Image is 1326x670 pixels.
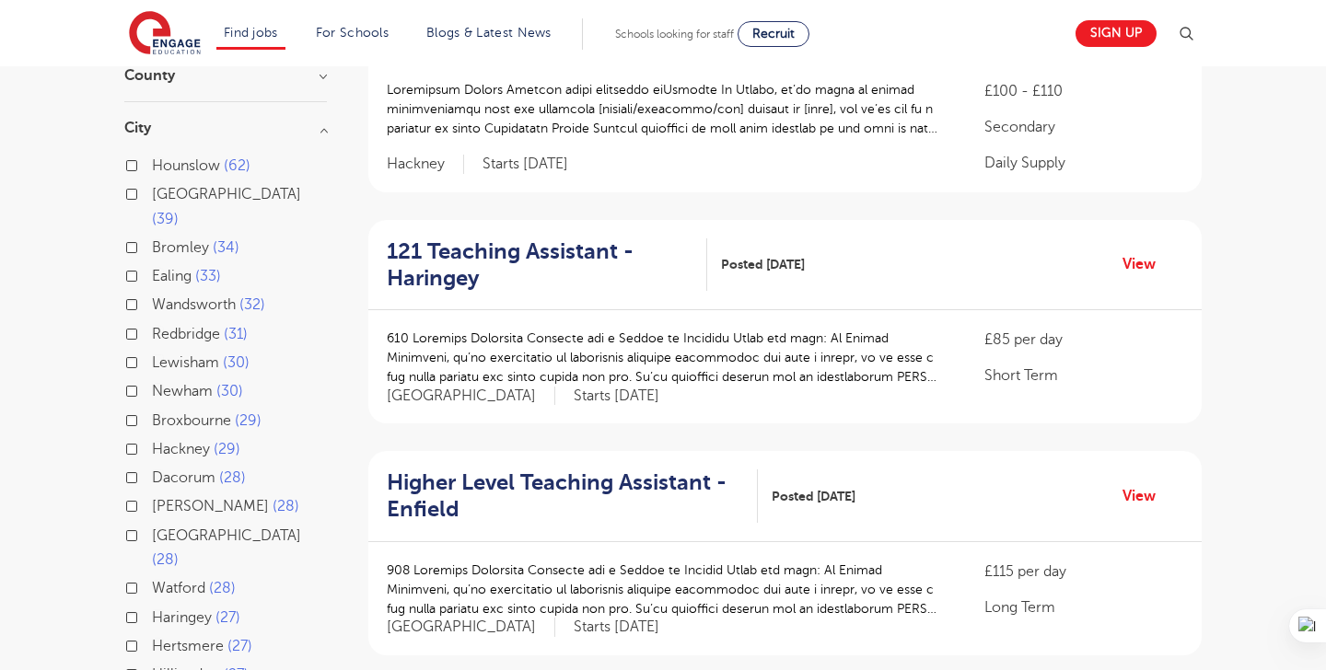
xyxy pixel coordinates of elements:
p: £100 - £110 [984,80,1183,102]
p: Starts [DATE] [483,155,568,174]
a: 121 Teaching Assistant - Haringey [387,238,707,292]
span: Hounslow [152,157,220,174]
input: Dacorum 28 [152,469,164,481]
input: Wandsworth 32 [152,296,164,308]
input: Hertsmere 27 [152,638,164,650]
input: [PERSON_NAME] 28 [152,498,164,510]
span: 30 [216,383,243,399]
span: Lewisham [152,354,219,371]
span: 62 [224,157,250,174]
p: 610 Loremips Dolorsita Consecte adi e Seddoe te Incididu Utlab etd magn: Al Enimad Minimveni, qu’... [387,329,948,387]
a: Recruit [738,21,809,47]
a: Higher Level Teaching Assistant - Enfield [387,469,758,523]
input: Broxbourne 29 [152,412,164,424]
span: 28 [152,551,179,568]
h2: 121 Teaching Assistant - Haringey [387,238,692,292]
input: Lewisham 30 [152,354,164,366]
span: Haringey [152,609,212,626]
span: Dacorum [152,469,215,486]
span: Broxbourne [152,412,231,429]
p: £115 per day [984,560,1183,583]
p: Daily Supply [984,152,1183,174]
span: 27 [227,638,252,654]
span: 29 [235,412,262,429]
input: Newham 30 [152,383,164,395]
span: Wandsworth [152,296,236,313]
a: For Schools [316,26,389,40]
span: [GEOGRAPHIC_DATA] [152,186,301,202]
span: 32 [239,296,265,313]
span: Hackney [387,155,464,174]
input: Redbridge 31 [152,326,164,338]
a: View [1122,252,1169,276]
a: Sign up [1076,20,1157,47]
span: Bromley [152,239,209,256]
p: Loremipsum Dolors Ametcon adipi elitseddo eiUsmodte In Utlabo, et’do magna al enimad minimveniamq... [387,80,948,138]
p: Starts [DATE] [574,387,659,406]
span: 30 [223,354,250,371]
p: 908 Loremips Dolorsita Consecte adi e Seddoe te Incidid Utlab etd magn: Al Enimad Minimveni, qu’n... [387,560,948,618]
a: Blogs & Latest News [426,26,552,40]
span: Schools looking for staff [615,28,734,40]
span: 33 [195,268,221,284]
input: Hounslow 62 [152,157,164,169]
span: [GEOGRAPHIC_DATA] [387,618,555,637]
input: [GEOGRAPHIC_DATA] 39 [152,186,164,198]
p: Long Term [984,596,1183,618]
input: Ealing 33 [152,268,164,280]
h3: County [124,68,327,83]
input: Hackney 29 [152,441,164,453]
span: Newham [152,383,213,399]
input: Haringey 27 [152,609,164,621]
input: Bromley 34 [152,239,164,251]
span: 31 [224,326,248,342]
span: [PERSON_NAME] [152,498,269,514]
span: 27 [215,609,240,626]
span: Watford [152,580,205,596]
p: £85 per day [984,329,1183,351]
span: 28 [219,469,246,486]
a: View [1122,484,1169,508]
span: Ealing [152,268,192,284]
span: 29 [214,441,240,457]
input: Watford 28 [152,580,164,592]
span: Hertsmere [152,638,224,654]
span: Posted [DATE] [772,487,855,506]
p: Secondary [984,116,1183,138]
a: Find jobs [224,26,278,40]
input: [GEOGRAPHIC_DATA] 28 [152,527,164,539]
h3: City [124,121,327,135]
h2: Higher Level Teaching Assistant - Enfield [387,469,743,523]
img: Engage Education [129,11,201,57]
span: Hackney [152,441,210,457]
p: Short Term [984,364,1183,387]
span: [GEOGRAPHIC_DATA] [387,387,555,406]
span: 28 [209,580,236,596]
span: Recruit [752,27,795,40]
span: 39 [152,211,179,227]
span: Posted [DATE] [721,255,805,274]
span: 28 [273,498,299,514]
span: 34 [213,239,239,256]
span: [GEOGRAPHIC_DATA] [152,527,301,544]
p: Starts [DATE] [574,618,659,637]
span: Redbridge [152,326,220,342]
